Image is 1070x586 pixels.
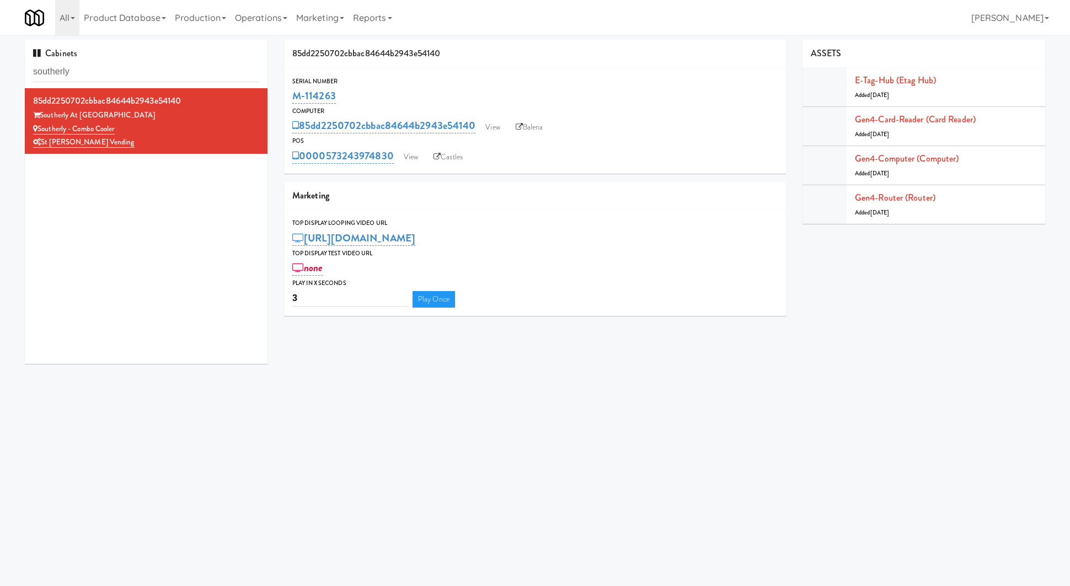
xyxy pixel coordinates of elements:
a: E-tag-hub (Etag Hub) [855,74,936,87]
a: Gen4-card-reader (Card Reader) [855,113,976,126]
a: Balena [510,119,549,136]
a: View [480,119,505,136]
span: [DATE] [870,169,890,178]
a: St [PERSON_NAME] Vending [33,137,135,148]
a: 0000573243974830 [292,148,394,164]
span: [DATE] [870,91,890,99]
a: Castles [428,149,468,165]
div: Southerly At [GEOGRAPHIC_DATA] [33,109,259,122]
span: Added [855,208,889,217]
input: Search cabinets [33,62,259,82]
img: Micromart [25,8,44,28]
li: 85dd2250702cbbac84644b2943e54140Southerly At [GEOGRAPHIC_DATA] Southerly - Combo CoolerSt [PERSON... [25,88,267,154]
span: ASSETS [811,47,842,60]
div: 85dd2250702cbbac84644b2943e54140 [33,93,259,109]
a: Southerly - Combo Cooler [33,123,115,135]
span: [DATE] [870,130,890,138]
a: 85dd2250702cbbac84644b2943e54140 [292,118,475,133]
a: [URL][DOMAIN_NAME] [292,230,415,246]
span: [DATE] [870,208,890,217]
div: POS [292,136,778,147]
span: Cabinets [33,47,77,60]
span: Added [855,169,889,178]
a: Play Once [413,291,455,308]
span: Added [855,130,889,138]
div: 85dd2250702cbbac84644b2943e54140 [284,40,786,68]
a: View [398,149,424,165]
a: Gen4-router (Router) [855,191,935,204]
div: Top Display Test Video Url [292,248,778,259]
div: Serial Number [292,76,778,87]
div: Computer [292,106,778,117]
a: Gen4-computer (Computer) [855,152,959,165]
div: Play in X seconds [292,278,778,289]
span: Added [855,91,889,99]
div: Top Display Looping Video Url [292,218,778,229]
span: Marketing [292,189,329,202]
a: M-114263 [292,88,336,104]
a: none [292,260,323,276]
